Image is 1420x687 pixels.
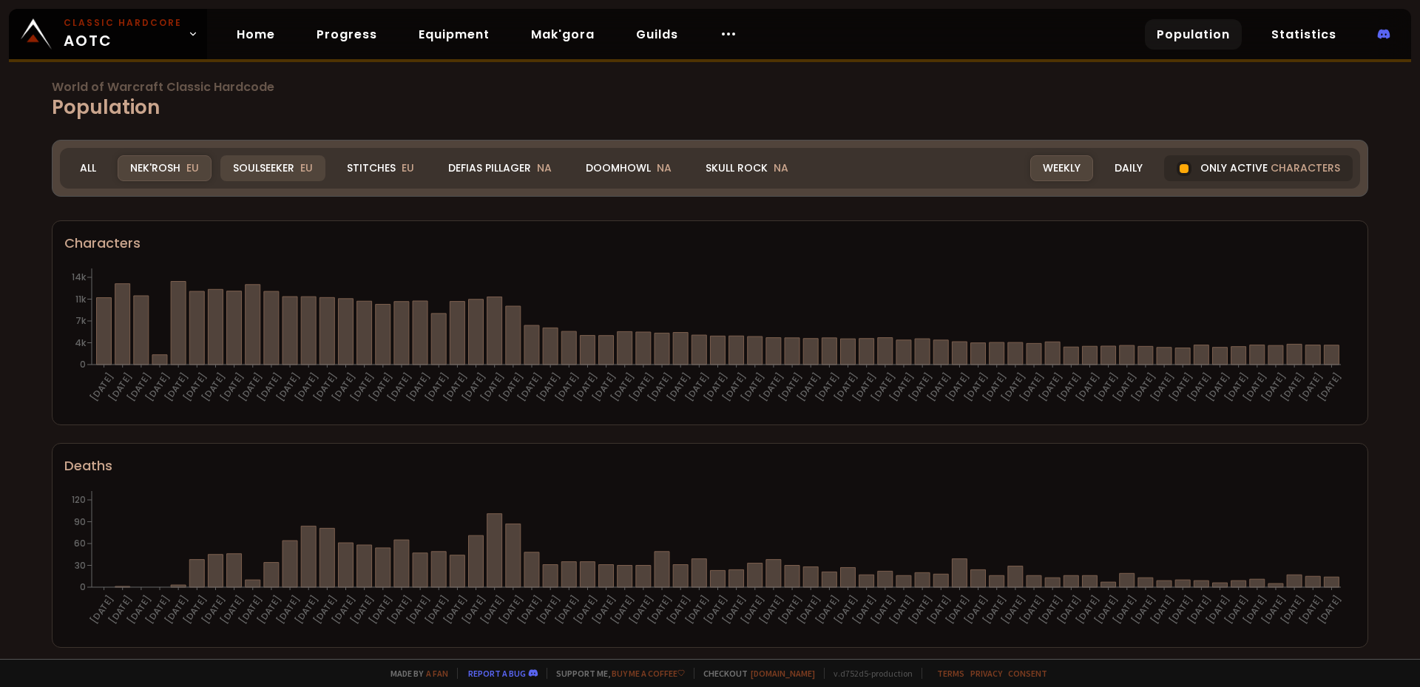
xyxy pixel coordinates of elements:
[824,668,913,679] span: v. d752d5 - production
[906,370,935,404] text: [DATE]
[1036,370,1065,404] text: [DATE]
[774,160,788,175] span: NA
[436,155,564,181] div: Defias Pillager
[143,593,172,626] text: [DATE]
[426,668,448,679] a: a fan
[1241,593,1270,626] text: [DATE]
[664,370,693,404] text: [DATE]
[924,593,953,626] text: [DATE]
[75,293,87,305] tspan: 11k
[217,370,246,404] text: [DATE]
[367,370,396,404] text: [DATE]
[813,370,842,404] text: [DATE]
[1111,593,1140,626] text: [DATE]
[274,370,302,404] text: [DATE]
[300,160,313,175] span: EU
[887,593,916,626] text: [DATE]
[683,370,711,404] text: [DATE]
[739,370,768,404] text: [DATE]
[1260,593,1288,626] text: [DATE]
[75,559,86,572] tspan: 30
[274,593,302,626] text: [DATE]
[72,271,87,283] tspan: 14k
[1129,593,1158,626] text: [DATE]
[497,593,526,626] text: [DATE]
[515,370,544,404] text: [DATE]
[1271,160,1340,176] span: characters
[72,493,86,506] tspan: 120
[1036,593,1065,626] text: [DATE]
[162,370,191,404] text: [DATE]
[75,314,87,327] tspan: 7k
[329,593,358,626] text: [DATE]
[1260,19,1348,50] a: Statistics
[106,593,135,626] text: [DATE]
[589,370,618,404] text: [DATE]
[125,593,154,626] text: [DATE]
[74,515,86,528] tspan: 90
[1030,155,1093,181] div: Weekly
[720,370,748,404] text: [DATE]
[757,593,786,626] text: [DATE]
[1185,593,1214,626] text: [DATE]
[981,370,1010,404] text: [DATE]
[757,370,786,404] text: [DATE]
[571,370,600,404] text: [DATE]
[627,593,656,626] text: [DATE]
[612,668,685,679] a: Buy me a coffee
[1073,370,1102,404] text: [DATE]
[1278,593,1307,626] text: [DATE]
[74,537,86,549] tspan: 60
[537,160,552,175] span: NA
[519,19,606,50] a: Mak'gora
[1296,593,1325,626] text: [DATE]
[87,370,116,404] text: [DATE]
[199,370,228,404] text: [DATE]
[701,370,730,404] text: [DATE]
[459,593,488,626] text: [DATE]
[180,370,209,404] text: [DATE]
[794,593,823,626] text: [DATE]
[794,370,823,404] text: [DATE]
[776,593,805,626] text: [DATE]
[627,370,656,404] text: [DATE]
[937,668,964,679] a: Terms
[1018,593,1047,626] text: [DATE]
[1164,155,1353,181] div: Only active
[970,668,1002,679] a: Privacy
[1092,593,1120,626] text: [DATE]
[1092,370,1120,404] text: [DATE]
[646,370,674,404] text: [DATE]
[1129,370,1158,404] text: [DATE]
[459,370,488,404] text: [DATE]
[1296,370,1325,404] text: [DATE]
[1166,593,1195,626] text: [DATE]
[180,593,209,626] text: [DATE]
[407,19,501,50] a: Equipment
[311,593,339,626] text: [DATE]
[348,370,376,404] text: [DATE]
[999,593,1028,626] text: [DATE]
[64,456,1356,476] div: Deaths
[237,370,266,404] text: [DATE]
[1278,370,1307,404] text: [DATE]
[441,370,470,404] text: [DATE]
[64,16,182,30] small: Classic Hardcore
[1145,19,1242,50] a: Population
[869,370,898,404] text: [DATE]
[850,593,879,626] text: [DATE]
[75,336,87,349] tspan: 4k
[1148,370,1177,404] text: [DATE]
[125,370,154,404] text: [DATE]
[999,370,1028,404] text: [DATE]
[609,593,638,626] text: [DATE]
[220,155,325,181] div: Soulseeker
[305,19,389,50] a: Progress
[1055,370,1083,404] text: [DATE]
[64,233,1356,253] div: Characters
[1315,370,1344,404] text: [DATE]
[1102,155,1155,181] div: Daily
[118,155,212,181] div: Nek'Rosh
[382,668,448,679] span: Made by
[367,593,396,626] text: [DATE]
